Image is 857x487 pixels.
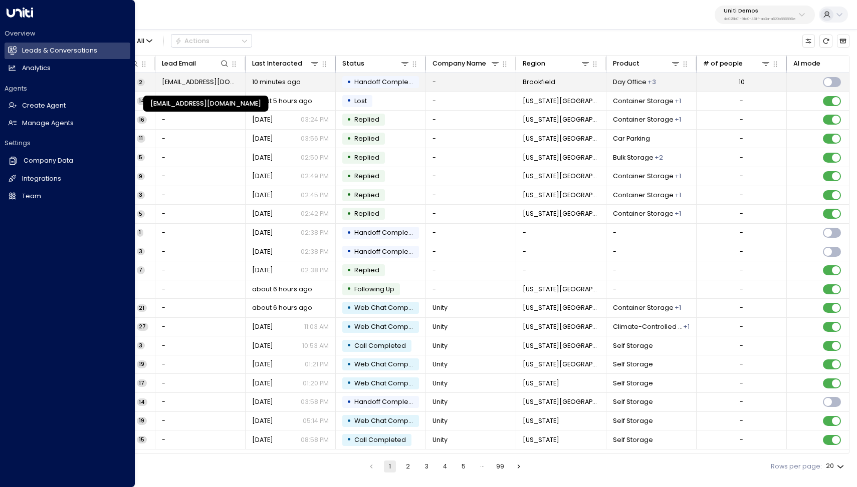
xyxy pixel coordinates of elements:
[342,58,410,69] div: Status
[740,285,743,294] div: -
[724,8,796,14] p: Uniti Demos
[155,299,246,317] td: -
[347,413,351,429] div: •
[301,134,329,143] p: 03:56 PM
[703,58,771,69] div: # of people
[523,322,600,331] span: New York City
[5,43,130,59] a: Leads & Conversations
[426,111,516,129] td: -
[675,303,681,312] div: Self Storage
[837,35,849,47] button: Archived Leads
[304,322,329,331] p: 11:03 AM
[252,416,273,425] span: Aug 01, 2025
[740,247,743,256] div: -
[22,64,51,73] h2: Analytics
[516,224,606,242] td: -
[347,75,351,90] div: •
[703,58,743,69] div: # of people
[162,58,196,69] div: Lead Email
[137,266,145,274] span: 7
[155,261,246,280] td: -
[433,322,448,331] span: Unity
[22,101,66,111] h2: Create Agent
[613,435,653,444] span: Self Storage
[740,191,743,200] div: -
[137,210,145,218] span: 5
[513,460,525,472] button: Go to next page
[715,6,815,24] button: Uniti Demos4c025b01-9fa0-46ff-ab3a-a620b886896e
[523,58,591,69] div: Region
[155,318,246,336] td: -
[740,134,743,143] div: -
[433,58,486,69] div: Company Name
[675,172,681,181] div: Self Storage
[22,119,74,128] h2: Manage Agents
[354,397,419,406] span: Handoff Completed
[354,341,406,350] span: Call Completed
[347,206,351,222] div: •
[426,148,516,167] td: -
[252,435,273,444] span: Jul 16, 2025
[171,34,252,48] button: Actions
[606,280,697,299] td: -
[426,280,516,299] td: -
[613,303,674,312] span: Container Storage
[301,209,329,218] p: 02:42 PM
[740,360,743,369] div: -
[347,225,351,241] div: •
[301,172,329,181] p: 02:49 PM
[347,244,351,259] div: •
[523,191,600,200] span: New York City
[354,115,379,124] span: Replied
[252,58,320,69] div: Last Interacted
[433,360,448,369] span: Unity
[606,261,697,280] td: -
[252,153,273,162] span: Sep 03, 2025
[347,93,351,109] div: •
[137,173,145,180] span: 9
[420,460,433,472] button: Go to page 3
[342,58,364,69] div: Status
[354,360,425,368] span: Web Chat Completed
[365,460,525,472] nav: pagination navigation
[347,169,351,184] div: •
[802,35,815,47] button: Customize
[301,397,329,406] p: 03:58 PM
[613,115,674,124] span: Container Storage
[606,224,697,242] td: -
[252,58,302,69] div: Last Interacted
[523,303,600,312] span: New York City
[252,341,273,350] span: Aug 18, 2025
[143,96,269,112] div: [EMAIL_ADDRESS][DOMAIN_NAME]
[301,115,329,124] p: 03:24 PM
[137,379,147,387] span: 17
[22,192,41,201] h2: Team
[162,78,239,87] span: reactreactionary@outlook.com
[347,338,351,353] div: •
[22,174,61,184] h2: Integrations
[5,115,130,132] a: Manage Agents
[740,228,743,237] div: -
[155,148,246,167] td: -
[740,153,743,162] div: -
[252,247,273,256] span: Sep 03, 2025
[137,360,147,368] span: 19
[476,460,488,472] div: …
[155,224,246,242] td: -
[252,303,312,312] span: about 6 hours ago
[433,416,448,425] span: Unity
[426,242,516,261] td: -
[24,156,73,166] h2: Company Data
[354,153,379,162] span: Replied
[354,303,425,312] span: Web Chat Completed
[347,112,351,128] div: •
[252,78,301,87] span: 10 minutes ago
[683,322,690,331] div: Self Storage
[675,191,681,200] div: Self Storage
[740,341,743,350] div: -
[252,172,273,181] span: Sep 03, 2025
[523,379,559,388] span: California
[439,460,451,472] button: Go to page 4
[613,78,647,87] span: Day Office
[354,78,419,86] span: Handoff Completed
